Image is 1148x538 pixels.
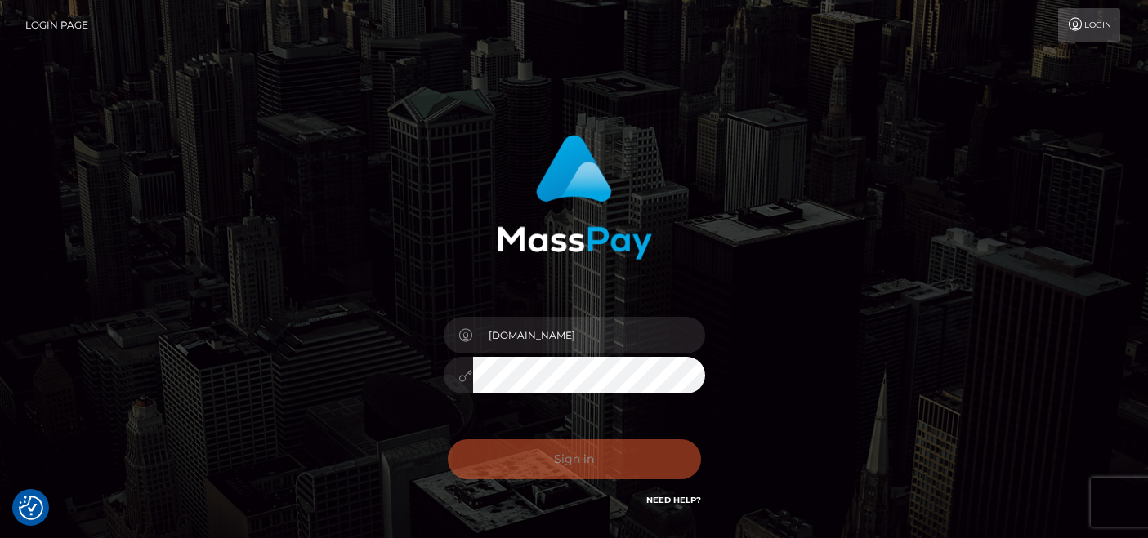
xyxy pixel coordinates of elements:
img: Revisit consent button [19,496,43,520]
a: Need Help? [646,495,701,505]
input: Username... [473,317,705,353]
a: Login Page [25,8,88,42]
button: Consent Preferences [19,496,43,520]
a: Login [1058,8,1120,42]
img: MassPay Login [497,135,652,260]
